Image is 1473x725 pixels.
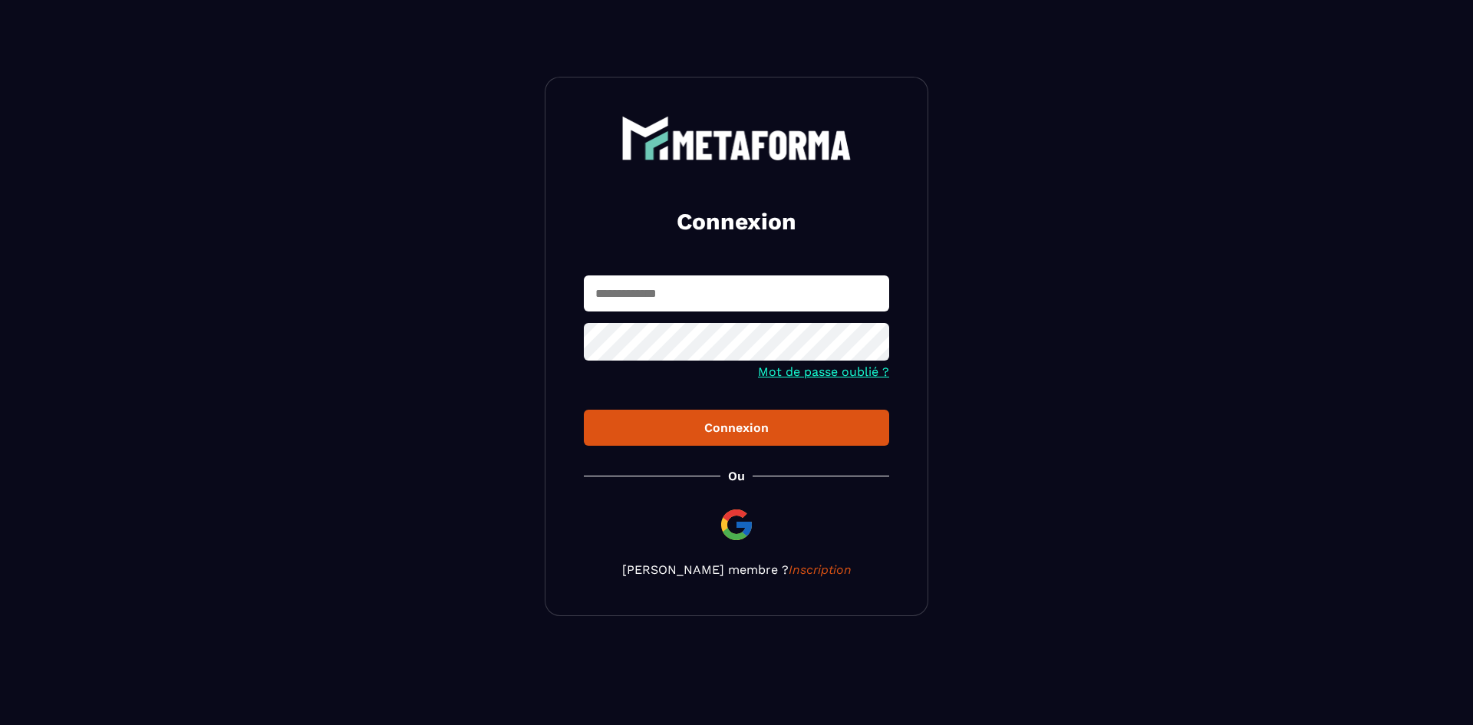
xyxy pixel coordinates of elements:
[584,410,889,446] button: Connexion
[621,116,852,160] img: logo
[584,116,889,160] a: logo
[718,506,755,543] img: google
[584,562,889,577] p: [PERSON_NAME] membre ?
[602,206,871,237] h2: Connexion
[789,562,852,577] a: Inscription
[596,420,877,435] div: Connexion
[728,469,745,483] p: Ou
[758,364,889,379] a: Mot de passe oublié ?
